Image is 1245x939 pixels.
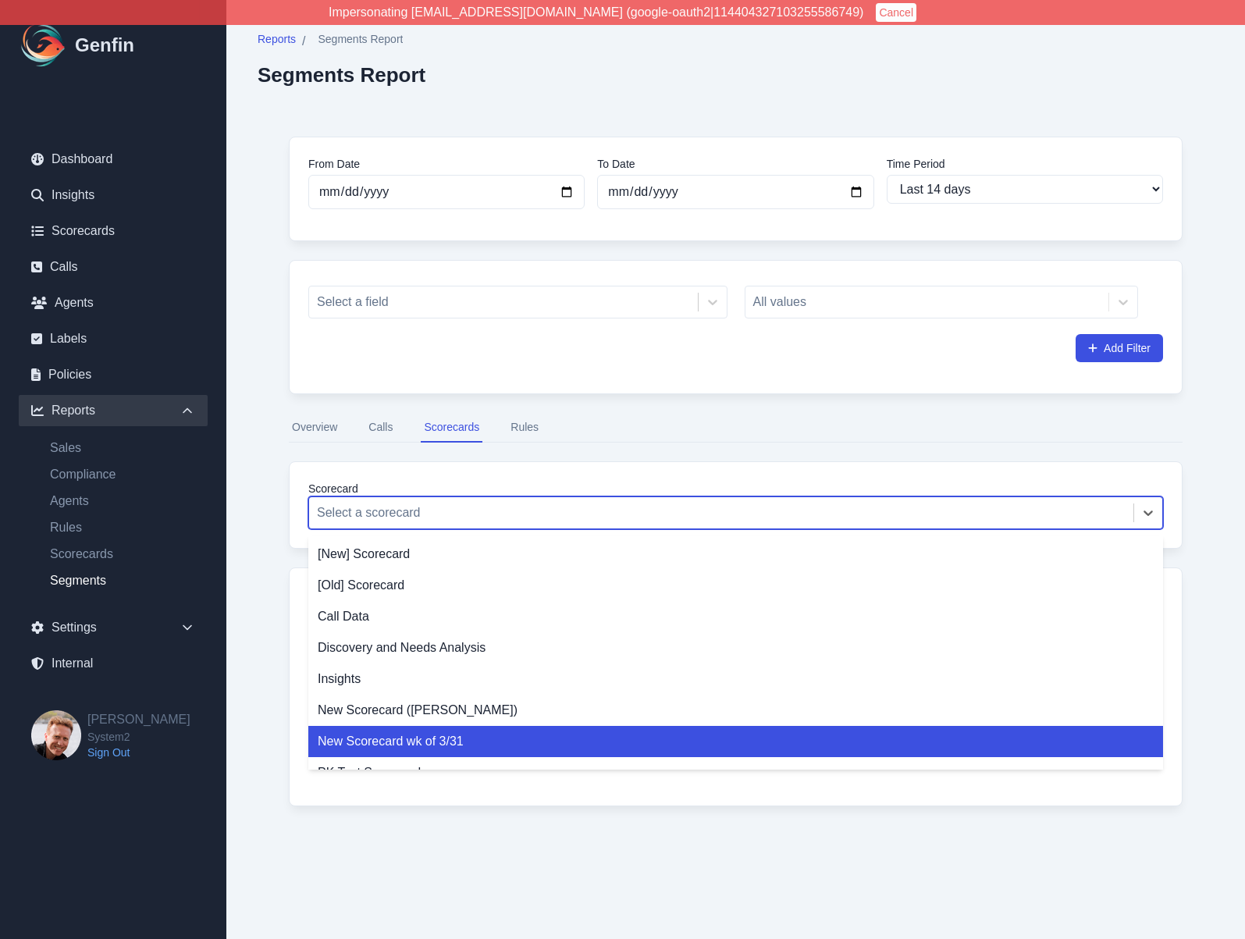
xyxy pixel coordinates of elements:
div: Call Data [308,601,1163,632]
img: Logo [19,20,69,70]
a: Internal [19,648,208,679]
a: Scorecards [19,215,208,247]
h2: [PERSON_NAME] [87,710,190,729]
h1: Genfin [75,33,134,58]
span: Reports [258,31,296,47]
a: Labels [19,323,208,354]
div: [Old] Scorecard [308,570,1163,601]
button: Overview [289,413,340,443]
a: Policies [19,359,208,390]
label: To Date [597,156,873,172]
div: Discovery and Needs Analysis [308,632,1163,663]
label: Time Period [887,156,1163,172]
div: Settings [19,612,208,643]
button: Add Filter [1076,334,1163,362]
a: Dashboard [19,144,208,175]
div: New Scorecard ([PERSON_NAME]) [308,695,1163,726]
div: New Scorecard wk of 3/31 [308,726,1163,757]
button: Cancel [876,3,916,22]
label: From Date [308,156,585,172]
div: PK Test Scorecard [308,757,1163,788]
label: Scorecard [308,481,1163,496]
h2: Segments Report [258,63,425,87]
a: Compliance [37,465,208,484]
span: Segments Report [318,31,403,47]
a: Agents [19,287,208,318]
a: Agents [37,492,208,510]
div: Insights [308,663,1163,695]
a: Insights [19,180,208,211]
a: Sales [37,439,208,457]
a: Reports [258,31,296,51]
a: Rules [37,518,208,537]
a: Scorecards [37,545,208,564]
span: System2 [87,729,190,745]
div: [New] Scorecard [308,539,1163,570]
a: Segments [37,571,208,590]
a: Sign Out [87,745,190,760]
button: Calls [365,413,396,443]
div: Reports [19,395,208,426]
img: Brian Dunagan [31,710,81,760]
a: Calls [19,251,208,283]
button: Scorecards [421,413,482,443]
button: Rules [507,413,542,443]
span: / [302,32,305,51]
